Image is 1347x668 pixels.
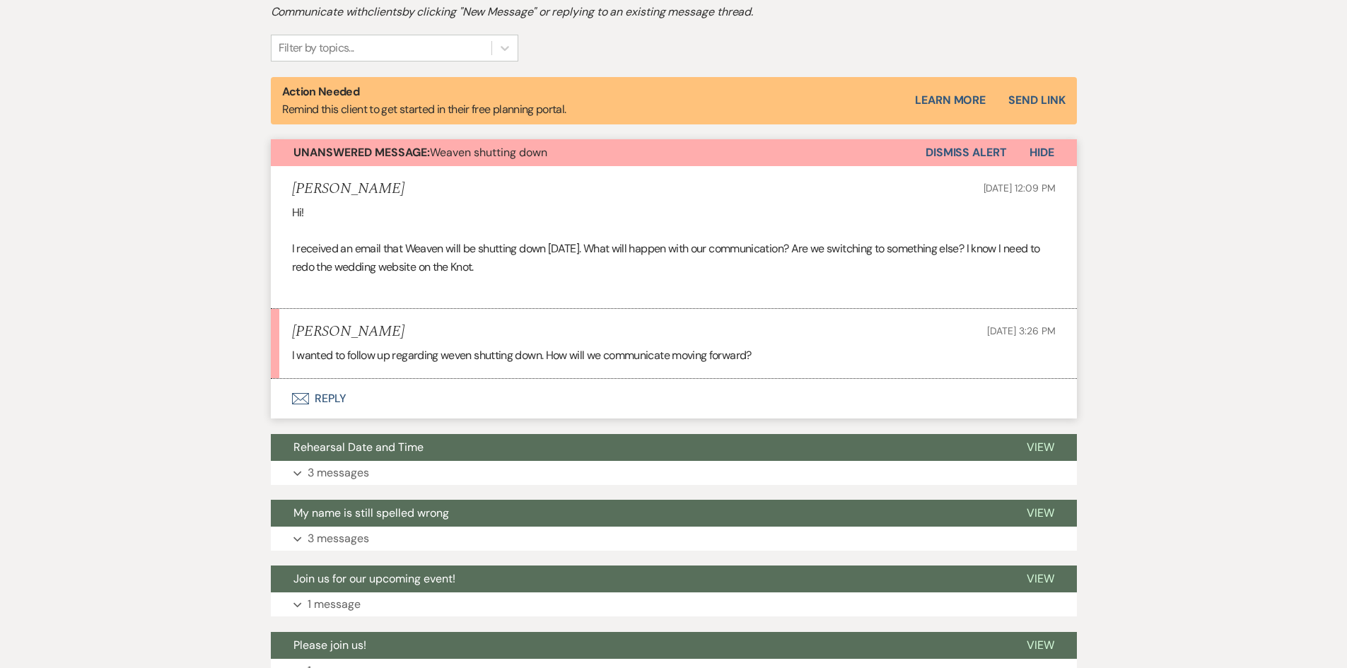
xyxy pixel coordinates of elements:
[984,182,1056,194] span: [DATE] 12:09 PM
[1027,638,1054,652] span: View
[279,40,354,57] div: Filter by topics...
[293,505,449,520] span: My name is still spelled wrong
[271,566,1004,592] button: Join us for our upcoming event!
[271,500,1004,527] button: My name is still spelled wrong
[271,592,1077,616] button: 1 message
[308,595,361,614] p: 1 message
[292,204,1056,222] p: Hi!
[293,440,424,455] span: Rehearsal Date and Time
[293,145,547,160] span: Weaven shutting down
[292,323,404,341] h5: [PERSON_NAME]
[1027,571,1054,586] span: View
[1004,434,1077,461] button: View
[271,4,1077,20] h2: Communicate with clients by clicking "New Message" or replying to an existing message thread.
[271,632,1004,659] button: Please join us!
[292,346,1056,365] p: I wanted to follow up regarding weven shutting down. How will we communicate moving forward?
[271,434,1004,461] button: Rehearsal Date and Time
[1007,139,1077,166] button: Hide
[293,145,430,160] strong: Unanswered Message:
[292,180,404,198] h5: [PERSON_NAME]
[271,379,1077,418] button: Reply
[308,464,369,482] p: 3 messages
[293,638,366,652] span: Please join us!
[271,461,1077,485] button: 3 messages
[271,527,1077,551] button: 3 messages
[1004,566,1077,592] button: View
[926,139,1007,166] button: Dismiss Alert
[282,84,360,99] strong: Action Needed
[987,324,1055,337] span: [DATE] 3:26 PM
[915,92,986,109] a: Learn More
[1004,632,1077,659] button: View
[1030,145,1054,160] span: Hide
[292,240,1056,276] p: I received an email that Weaven will be shutting down [DATE]. What will happen with our communica...
[1004,500,1077,527] button: View
[308,529,369,548] p: 3 messages
[1027,440,1054,455] span: View
[282,83,566,119] p: Remind this client to get started in their free planning portal.
[293,571,455,586] span: Join us for our upcoming event!
[1027,505,1054,520] span: View
[271,139,926,166] button: Unanswered Message:Weaven shutting down
[1008,95,1065,106] button: Send Link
